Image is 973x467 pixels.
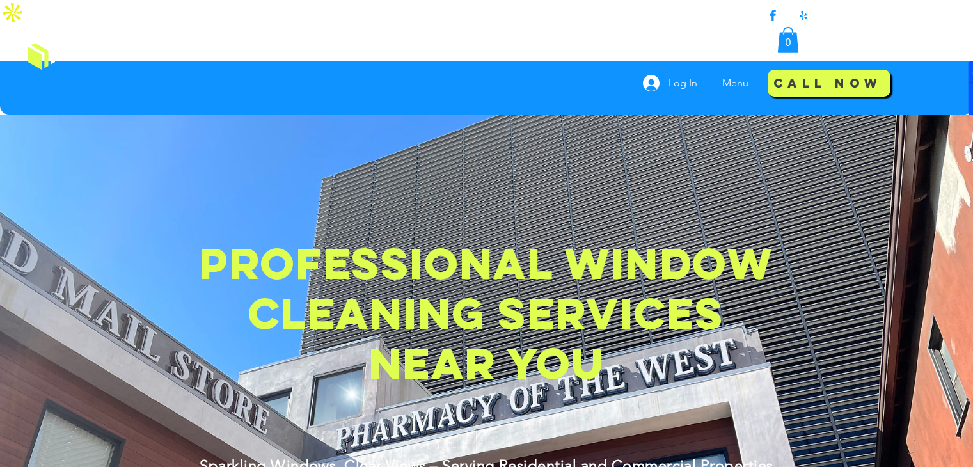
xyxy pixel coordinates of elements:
[290,336,413,450] img: window cleaning services in los angeles
[777,27,799,53] a: Cart with 0 items
[199,236,773,390] span: Professional Window Cleaning Services Near You
[28,39,55,70] img: Window Cleaning Budds, Affordable window cleaning services near me in Los Angeles
[785,36,791,48] text: 0
[716,67,755,99] p: Menu
[713,67,762,99] div: Menu
[796,8,811,23] img: Yelp!
[765,8,780,23] img: Facebook
[799,412,973,467] iframe: Wix Chat
[768,70,890,97] a: Call Now
[713,67,762,99] nav: Site
[773,75,882,91] span: Call Now
[634,71,706,95] button: Log In
[765,8,811,23] ul: Social Bar
[664,76,702,90] span: Log In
